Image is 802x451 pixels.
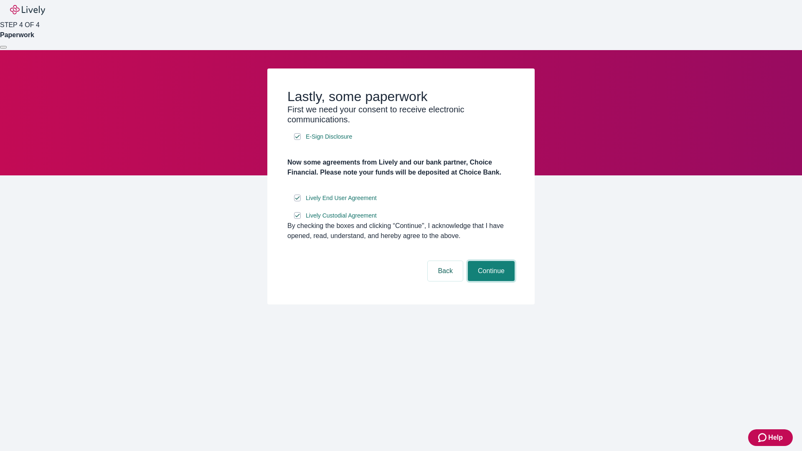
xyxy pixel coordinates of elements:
button: Continue [468,261,515,281]
button: Back [428,261,463,281]
span: Lively End User Agreement [306,194,377,203]
a: e-sign disclosure document [304,210,378,221]
button: Zendesk support iconHelp [748,429,793,446]
a: e-sign disclosure document [304,132,354,142]
svg: Zendesk support icon [758,433,768,443]
span: Help [768,433,783,443]
span: Lively Custodial Agreement [306,211,377,220]
div: By checking the boxes and clicking “Continue", I acknowledge that I have opened, read, understand... [287,221,515,241]
h4: Now some agreements from Lively and our bank partner, Choice Financial. Please note your funds wi... [287,157,515,177]
span: E-Sign Disclosure [306,132,352,141]
h3: First we need your consent to receive electronic communications. [287,104,515,124]
h2: Lastly, some paperwork [287,89,515,104]
a: e-sign disclosure document [304,193,378,203]
img: Lively [10,5,45,15]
